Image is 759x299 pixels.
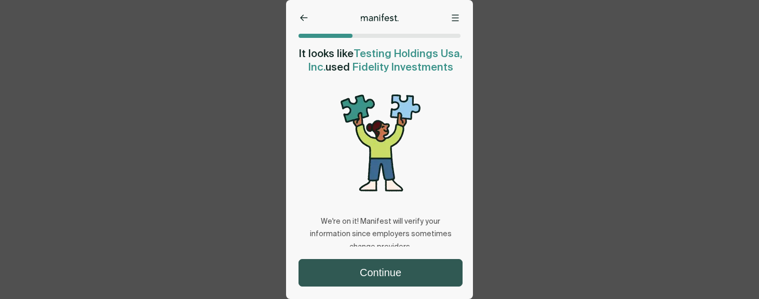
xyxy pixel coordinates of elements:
span: Testing Holdings Usa, Inc. [308,47,463,74]
p: We're on it! Manifest will verify your information since employers sometimes change providers. [299,215,463,254]
span: Fidelity Investments [353,60,453,74]
button: Continue [299,260,462,286]
h2: It looks like used [299,47,463,74]
img: provider-search-vector [341,94,421,192]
